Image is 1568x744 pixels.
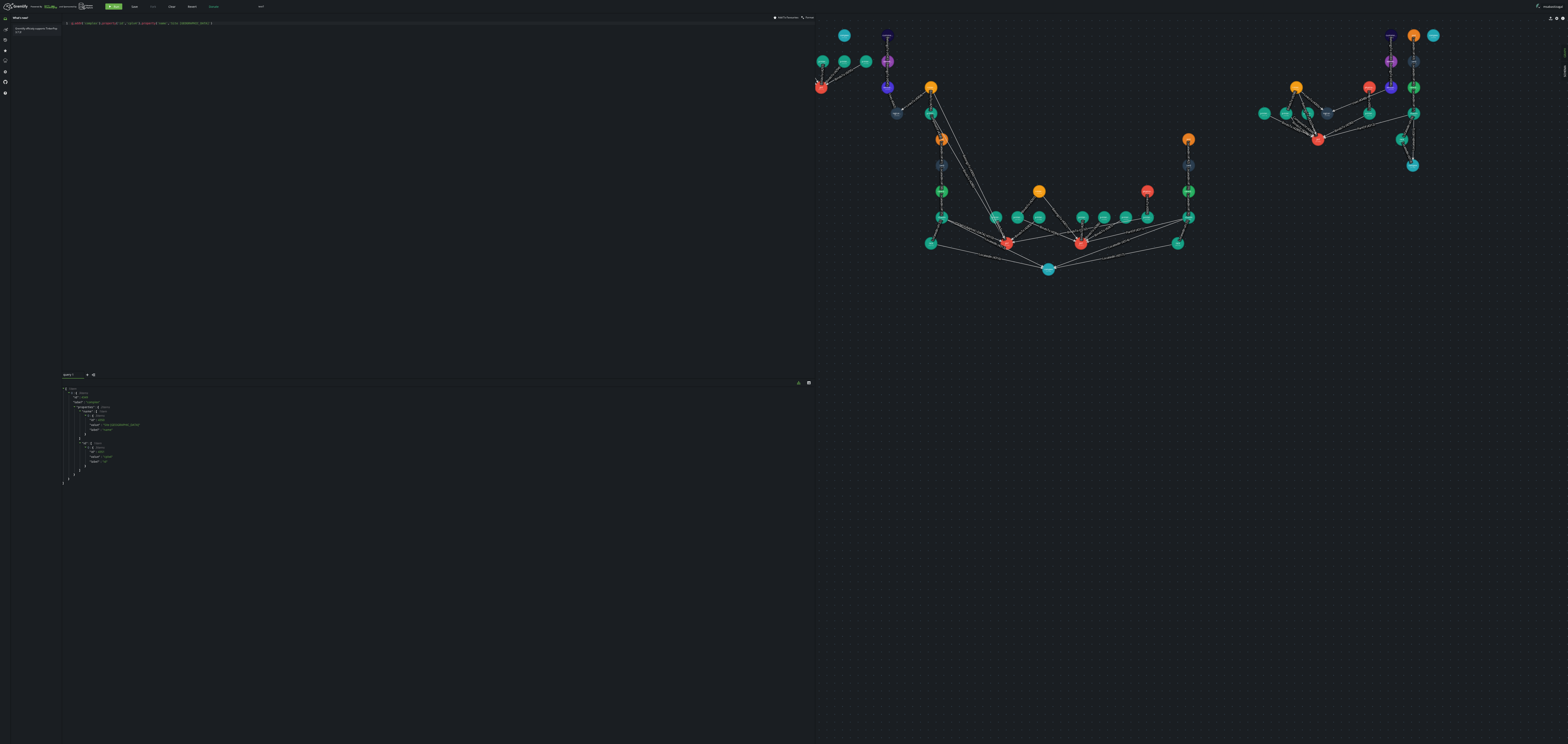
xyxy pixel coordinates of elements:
tspan: (4104) [1411,88,1417,90]
tspan: card [1412,60,1416,63]
tspan: (4120) [939,140,944,143]
tspan: p-inter... [1365,112,1374,115]
tspan: (4319) [885,36,890,39]
button: Donate [206,3,222,10]
tspan: port [1187,138,1191,141]
span: " [90,460,91,463]
span: label [75,400,82,404]
tspan: p-inter... [862,60,870,63]
text: LocatedIn (4138) [940,167,944,190]
tspan: (4176) [928,114,934,117]
tspan: complex [1429,34,1438,37]
tspan: p-inter... [1122,216,1130,219]
span: " [98,460,100,463]
div: Powered By [31,3,57,10]
tspan: (4216) [1367,114,1372,117]
span: 3 item s [79,391,88,395]
tspan: (4331) [1389,62,1394,65]
span: : [96,418,97,422]
span: msabastizagal [1543,5,1563,9]
span: [ [66,387,67,391]
span: " [90,423,91,427]
span: [ [96,410,97,413]
tspan: (4108) [939,166,944,168]
div: test1 [258,5,264,8]
span: id [75,395,77,399]
span: 0 [88,414,89,418]
text: LocatedIn (4136) [1187,193,1191,216]
div: 4351 [98,450,105,454]
tspan: (4076) [1175,244,1180,246]
tspan: pnf [1005,242,1009,245]
span: " Site [GEOGRAPHIC_DATA] " [103,423,140,427]
text: LocatedIn (4139) [1187,167,1191,190]
tspan: (4144) [1046,270,1051,272]
tspan: (4244) [1037,192,1042,195]
span: SCHEMA [1563,65,1567,77]
tspan: rack [929,242,933,245]
tspan: (4100) [1186,192,1191,195]
text: BelongsTo (4345) [886,63,890,86]
span: { [92,414,93,418]
tspan: (4152) [842,36,847,39]
span: id [84,441,86,445]
span: properties [78,405,93,409]
div: 4350 [98,418,105,422]
tspan: pnf [1316,138,1320,141]
tspan: (4200) [1101,218,1107,221]
button: Revert [185,3,200,10]
span: GRAPH [1563,48,1567,58]
tspan: p-inter... [1282,112,1290,115]
span: 3 item s [95,414,105,418]
span: id [91,450,94,454]
span: : [101,455,102,459]
tspan: service... [1387,60,1395,63]
tspan: chassis [938,216,945,219]
tspan: port [940,138,944,141]
div: and Sponsored by [59,3,93,10]
span: What's new? [13,16,28,20]
tspan: chassis [1410,112,1418,115]
span: 0 [71,391,73,395]
tspan: (4116) [1411,62,1417,65]
span: value [91,455,99,459]
span: : [96,450,97,454]
tspan: (4204) [1123,218,1129,221]
text: LocatedIn (4141) [940,141,944,164]
tspan: logical... [1323,112,1331,115]
tspan: pnf [1079,242,1083,245]
span: " id " [102,460,108,463]
span: } [68,477,69,481]
span: { [76,391,77,395]
tspan: card [940,164,944,167]
tspan: card [1187,164,1191,167]
span: : [74,391,75,395]
span: ] [62,481,64,485]
tspan: (4124) [1186,140,1191,143]
span: " [82,400,83,404]
tspan: card-sl... [1185,190,1193,193]
span: } [84,432,86,436]
tspan: p-inter... [1143,216,1152,219]
tspan: (4349) [1431,36,1436,39]
text: BindsTo (4296) [929,90,933,111]
text: LocatedIn (4143) [1412,37,1416,60]
button: Add To Favourites [772,13,800,22]
tspan: (4339) [1389,88,1394,90]
span: " [73,395,75,399]
tspan: (4248) [1294,88,1299,90]
tspan: (4148) [1410,166,1415,168]
tspan: p-inter... [927,112,935,115]
span: : [94,410,95,413]
span: " [82,441,84,445]
tspan: custome... [1386,34,1396,37]
div: 1 [62,22,70,25]
text: LocatedIn (4142) [1187,141,1191,164]
span: " [82,409,84,413]
span: 1 item [69,387,76,391]
tspan: card-sl... [1410,86,1418,89]
span: : [89,441,90,445]
tspan: l-inter... [1292,86,1300,89]
text: LocatedIn (4135) [940,193,944,216]
span: 3 item s [95,446,105,449]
